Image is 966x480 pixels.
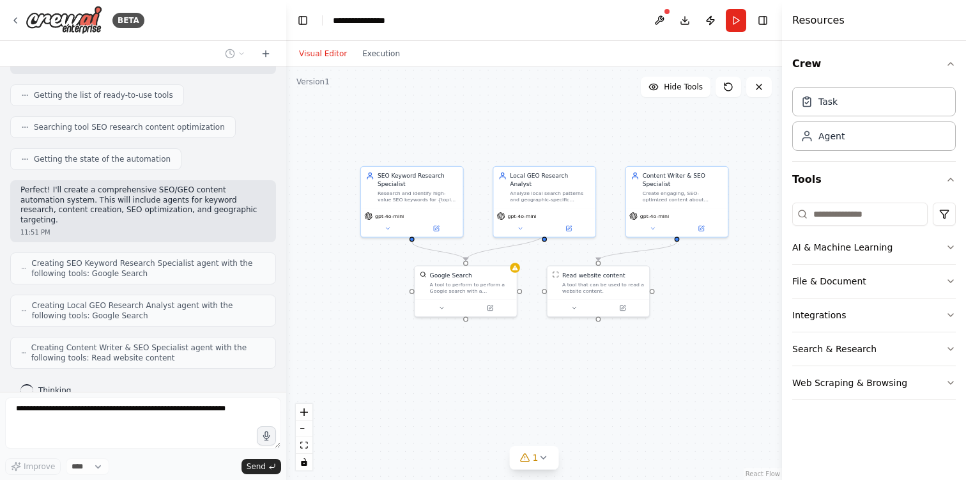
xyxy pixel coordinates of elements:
[562,281,644,295] div: A tool that can be used to read a website content.
[507,213,536,219] span: gpt-4o-mini
[792,46,956,82] button: Crew
[34,90,173,100] span: Getting the list of ready-to-use tools
[355,46,408,61] button: Execution
[333,14,399,27] nav: breadcrumb
[220,46,250,61] button: Switch to previous chat
[375,213,404,219] span: gpt-4o-mini
[643,172,723,189] div: Content Writer & SEO Specialist
[24,461,55,472] span: Improve
[378,190,458,203] div: Research and identify high-value SEO keywords for {topic} in {location}, analyzing search volume,...
[241,459,281,474] button: Send
[792,298,956,332] button: Integrations
[792,265,956,298] button: File & Document
[256,46,276,61] button: Start a new chat
[430,281,512,295] div: A tool to perform to perform a Google search with a search_query.
[792,197,956,410] div: Tools
[413,224,459,234] button: Open in side panel
[257,426,276,445] button: Click to speak your automation idea
[746,470,780,477] a: React Flow attribution
[5,458,61,475] button: Improve
[552,271,558,277] img: ScrapeWebsiteTool
[32,300,265,321] span: Creating Local GEO Research Analyst agent with the following tools: Google Search
[296,404,312,470] div: React Flow controls
[533,451,539,464] span: 1
[641,77,710,97] button: Hide Tools
[664,82,703,92] span: Hide Tools
[296,454,312,470] button: toggle interactivity
[599,303,646,313] button: Open in side panel
[510,190,590,203] div: Analyze local search patterns and geographic-specific opportunities for {topic} in {location}, id...
[296,437,312,454] button: fit view
[296,404,312,421] button: zoom in
[792,82,956,161] div: Crew
[31,343,265,363] span: Creating Content Writer & SEO Specialist agent with the following tools: Read website content
[420,271,426,277] img: SerpApiGoogleSearchTool
[545,224,592,234] button: Open in side panel
[643,190,723,203] div: Create engaging, SEO-optimized content about {topic} for {location} that naturally incorporates t...
[754,12,772,29] button: Hide right sidebar
[792,13,845,28] h4: Resources
[247,461,266,472] span: Send
[291,46,355,61] button: Visual Editor
[378,172,458,189] div: SEO Keyword Research Specialist
[792,366,956,399] button: Web Scraping & Browsing
[625,166,729,238] div: Content Writer & SEO SpecialistCreate engaging, SEO-optimized content about {topic} for {location...
[818,130,845,143] div: Agent
[430,271,472,279] div: Google Search
[20,228,266,237] div: 11:51 PM
[414,265,517,317] div: SerpApiGoogleSearchToolGoogle SearchA tool to perform to perform a Google search with a search_qu...
[562,271,625,279] div: Read website content
[20,185,266,225] p: Perfect! I'll create a comprehensive SEO/GEO content automation system. This will include agents ...
[360,166,464,238] div: SEO Keyword Research SpecialistResearch and identify high-value SEO keywords for {topic} in {loca...
[792,332,956,366] button: Search & Research
[678,224,724,234] button: Open in side panel
[462,233,549,261] g: Edge from 0945d5cd-d3e0-476c-9d02-2327d45fdd7b to eaee68e9-1555-4c3d-810f-a5d001e740e0
[594,242,681,261] g: Edge from 33218b13-ffc9-41ce-b6ca-6dc191668012 to 540a9773-a79e-4d3b-935a-9c478b3a93bc
[408,242,470,261] g: Edge from 6bee384c-8116-4037-91f9-b6f52f51bdab to eaee68e9-1555-4c3d-810f-a5d001e740e0
[818,95,838,108] div: Task
[792,231,956,264] button: AI & Machine Learning
[640,213,669,219] span: gpt-4o-mini
[34,154,171,164] span: Getting the state of the automation
[296,77,330,87] div: Version 1
[26,6,102,35] img: Logo
[466,303,513,313] button: Open in side panel
[112,13,144,28] div: BETA
[510,172,590,189] div: Local GEO Research Analyst
[34,122,225,132] span: Searching tool SEO research content optimization
[792,162,956,197] button: Tools
[294,12,312,29] button: Hide left sidebar
[296,421,312,437] button: zoom out
[493,166,596,238] div: Local GEO Research AnalystAnalyze local search patterns and geographic-specific opportunities for...
[546,265,650,317] div: ScrapeWebsiteToolRead website contentA tool that can be used to read a website content.
[510,446,559,470] button: 1
[31,258,265,279] span: Creating SEO Keyword Research Specialist agent with the following tools: Google Search
[38,385,79,396] span: Thinking...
